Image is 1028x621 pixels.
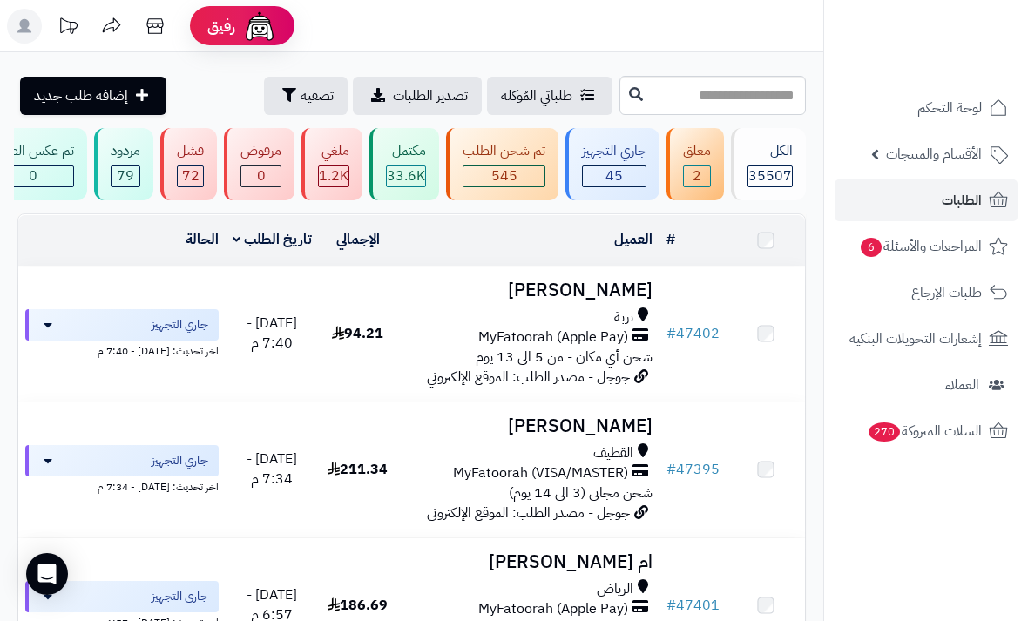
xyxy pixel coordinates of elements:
span: تربة [614,307,633,327]
div: اخر تحديث: [DATE] - 7:40 م [25,341,219,359]
span: العملاء [945,373,979,397]
div: Open Intercom Messenger [26,553,68,595]
span: 79 [112,166,139,186]
span: 545 [463,166,544,186]
a: تصدير الطلبات [353,77,482,115]
span: جوجل - مصدر الطلب: الموقع الإلكتروني [427,367,630,388]
span: شحن أي مكان - من 5 الى 13 يوم [476,347,653,368]
span: 35507 [748,166,792,186]
a: العميل [614,229,653,250]
span: السلات المتروكة [867,419,982,443]
div: 33587 [387,166,425,186]
span: # [666,459,676,480]
span: طلبات الإرجاع [911,280,982,305]
h3: [PERSON_NAME] [404,280,653,300]
span: # [666,323,676,344]
span: 2 [684,166,710,186]
span: [DATE] - 7:34 م [247,449,297,489]
span: إضافة طلب جديد [34,85,128,106]
span: 94.21 [332,323,383,344]
span: رفيق [207,16,235,37]
a: #47402 [666,323,720,344]
span: 45 [583,166,646,186]
a: إشعارات التحويلات البنكية [835,318,1018,360]
a: #47401 [666,595,720,616]
div: معلق [683,141,711,161]
a: # [666,229,675,250]
div: مرفوض [240,141,281,161]
div: الكل [747,141,793,161]
span: جاري التجهيز [152,452,208,469]
span: 211.34 [328,459,388,480]
a: المراجعات والأسئلة6 [835,226,1018,267]
span: 33.6K [387,166,425,186]
span: جاري التجهيز [152,588,208,605]
span: MyFatoorah (Apple Pay) [478,599,628,619]
div: اخر تحديث: [DATE] - 7:34 م [25,476,219,495]
a: ملغي 1.2K [298,128,366,200]
span: [DATE] - 7:40 م [247,313,297,354]
span: MyFatoorah (VISA/MASTER) [453,463,628,483]
a: مكتمل 33.6K [366,128,443,200]
span: المراجعات والأسئلة [859,234,982,259]
a: تحديثات المنصة [46,9,90,48]
a: السلات المتروكة270 [835,410,1018,452]
a: العملاء [835,364,1018,406]
div: مردود [111,141,140,161]
span: MyFatoorah (Apple Pay) [478,327,628,348]
a: مردود 79 [91,128,157,200]
a: لوحة التحكم [835,87,1018,129]
div: 1152 [319,166,348,186]
span: تصدير الطلبات [393,85,468,106]
a: جاري التجهيز 45 [562,128,663,200]
div: ملغي [318,141,349,161]
a: الكل35507 [727,128,809,200]
a: معلق 2 [663,128,727,200]
img: logo-2.png [910,46,1011,83]
span: طلباتي المُوكلة [501,85,572,106]
div: فشل [177,141,204,161]
span: 270 [869,422,900,442]
span: جوجل - مصدر الطلب: الموقع الإلكتروني [427,503,630,523]
span: 6 [861,238,882,257]
span: 72 [178,166,203,186]
img: ai-face.png [242,9,277,44]
span: الطلبات [942,188,982,213]
span: الأقسام والمنتجات [886,142,982,166]
h3: ام [PERSON_NAME] [404,552,653,572]
span: جاري التجهيز [152,316,208,334]
span: 1.2K [319,166,348,186]
span: شحن مجاني (3 الى 14 يوم) [509,483,653,503]
a: مرفوض 0 [220,128,298,200]
span: الرياض [597,579,633,599]
a: الحالة [186,229,219,250]
span: لوحة التحكم [917,96,982,120]
a: الإجمالي [336,229,380,250]
span: القطيف [593,443,633,463]
div: جاري التجهيز [582,141,646,161]
a: طلباتي المُوكلة [487,77,612,115]
span: 0 [241,166,281,186]
span: # [666,595,676,616]
div: مكتمل [386,141,426,161]
span: تصفية [301,85,334,106]
a: تم شحن الطلب 545 [443,128,562,200]
h3: [PERSON_NAME] [404,416,653,436]
div: تم شحن الطلب [463,141,545,161]
span: إشعارات التحويلات البنكية [849,327,982,351]
a: تاريخ الطلب [233,229,312,250]
a: إضافة طلب جديد [20,77,166,115]
a: الطلبات [835,179,1018,221]
a: فشل 72 [157,128,220,200]
button: تصفية [264,77,348,115]
span: 186.69 [328,595,388,616]
a: #47395 [666,459,720,480]
a: طلبات الإرجاع [835,272,1018,314]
